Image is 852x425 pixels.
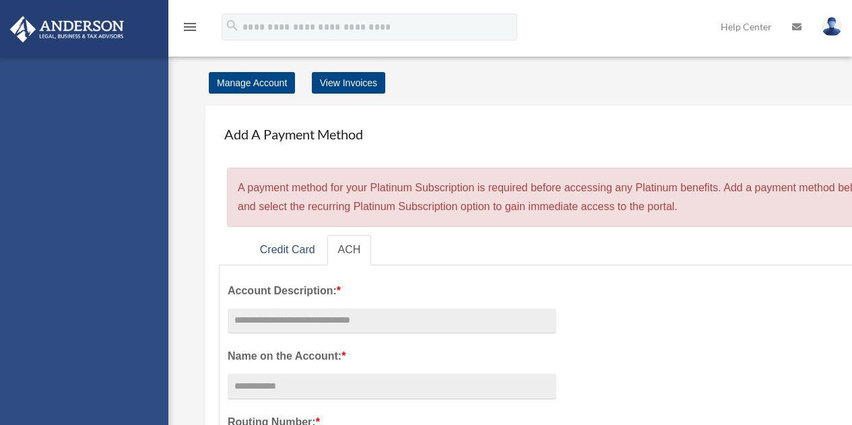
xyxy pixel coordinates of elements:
[228,282,556,300] label: Account Description:
[312,72,385,94] a: View Invoices
[228,347,556,366] label: Name on the Account:
[182,24,198,35] a: menu
[249,235,326,265] a: Credit Card
[209,72,295,94] a: Manage Account
[182,19,198,35] i: menu
[225,18,240,33] i: search
[6,16,128,42] img: Anderson Advisors Platinum Portal
[822,17,842,36] img: User Pic
[327,235,372,265] a: ACH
